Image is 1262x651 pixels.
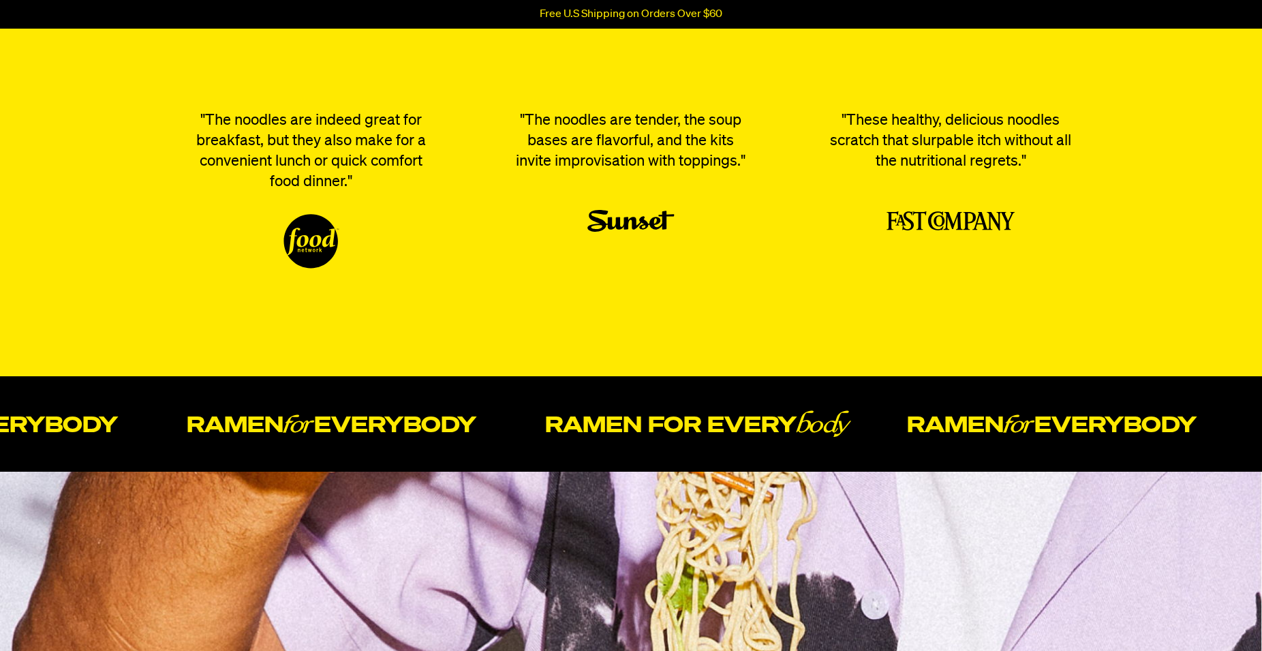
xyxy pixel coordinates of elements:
[545,376,905,472] span: Ramen for every
[187,376,531,472] span: Ramen everybody
[283,409,314,439] em: for
[540,8,722,20] p: Free U.S Shipping on Orders Over $60
[283,214,339,269] img: Food Network
[797,409,850,439] em: body
[173,110,449,192] p: "The noodles are indeed great for breakfast, but they also make for a convenient lunch or quick c...
[887,210,1015,232] img: Forbes
[493,110,769,172] p: "The noodles are tender, the soup bases are flavorful, and the kits invite improvisation with top...
[907,376,1251,472] span: Ramen everybody
[1004,409,1034,439] em: for
[813,110,1089,172] p: "These healthy, delicious noodles scratch that slurpable itch without all the nutritional regrets."
[587,210,675,232] img: Sunset Magazone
